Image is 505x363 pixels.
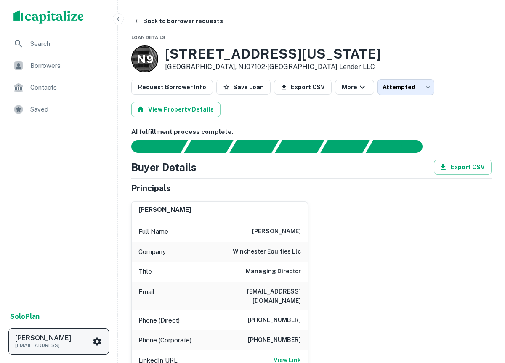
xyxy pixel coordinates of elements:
[138,205,191,215] h6: [PERSON_NAME]
[320,140,369,153] div: Principals found, still searching for contact information. This may take time...
[131,80,213,95] button: Request Borrower Info
[13,10,84,24] img: capitalize-logo.png
[366,140,433,153] div: AI fulfillment process complete.
[30,83,106,93] span: Contacts
[267,63,375,71] a: [GEOGRAPHIC_DATA] Lender LLC
[137,51,153,67] p: N 9
[165,62,381,72] p: [GEOGRAPHIC_DATA], NJ07102 •
[7,56,111,76] a: Borrowers
[131,45,158,72] a: N 9
[138,227,168,237] p: Full Name
[248,335,301,345] h6: [PHONE_NUMBER]
[30,61,106,71] span: Borrowers
[7,34,111,54] a: Search
[131,102,221,117] button: View Property Details
[30,104,106,115] span: Saved
[7,77,111,98] a: Contacts
[216,80,271,95] button: Save Loan
[10,312,40,322] a: SoloPlan
[138,247,166,257] p: Company
[165,46,381,62] h3: [STREET_ADDRESS][US_STATE]
[138,267,152,277] p: Title
[463,296,505,336] iframe: Chat Widget
[15,342,91,349] p: [EMAIL_ADDRESS]
[246,267,301,277] h6: Managing Director
[184,140,233,153] div: Your request is received and processing...
[377,79,434,95] div: Attempted
[200,287,301,305] h6: [EMAIL_ADDRESS][DOMAIN_NAME]
[130,13,226,29] button: Back to borrower requests
[335,80,374,95] button: More
[131,160,197,175] h4: Buyer Details
[138,315,180,326] p: Phone (Direct)
[131,35,165,40] span: Loan Details
[131,182,171,195] h5: Principals
[274,80,332,95] button: Export CSV
[8,328,109,355] button: [PERSON_NAME][EMAIL_ADDRESS]
[138,335,191,345] p: Phone (Corporate)
[131,127,492,137] h6: AI fulfillment process complete.
[30,39,106,49] span: Search
[121,140,184,153] div: Sending borrower request to AI...
[252,227,301,237] h6: [PERSON_NAME]
[275,140,324,153] div: Principals found, AI now looking for contact information...
[7,99,111,120] a: Saved
[233,247,301,257] h6: winchester equities llc
[138,287,154,305] p: Email
[15,335,91,342] h6: [PERSON_NAME]
[10,312,40,320] strong: Solo Plan
[434,160,492,175] button: Export CSV
[229,140,279,153] div: Documents found, AI parsing details...
[248,315,301,326] h6: [PHONE_NUMBER]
